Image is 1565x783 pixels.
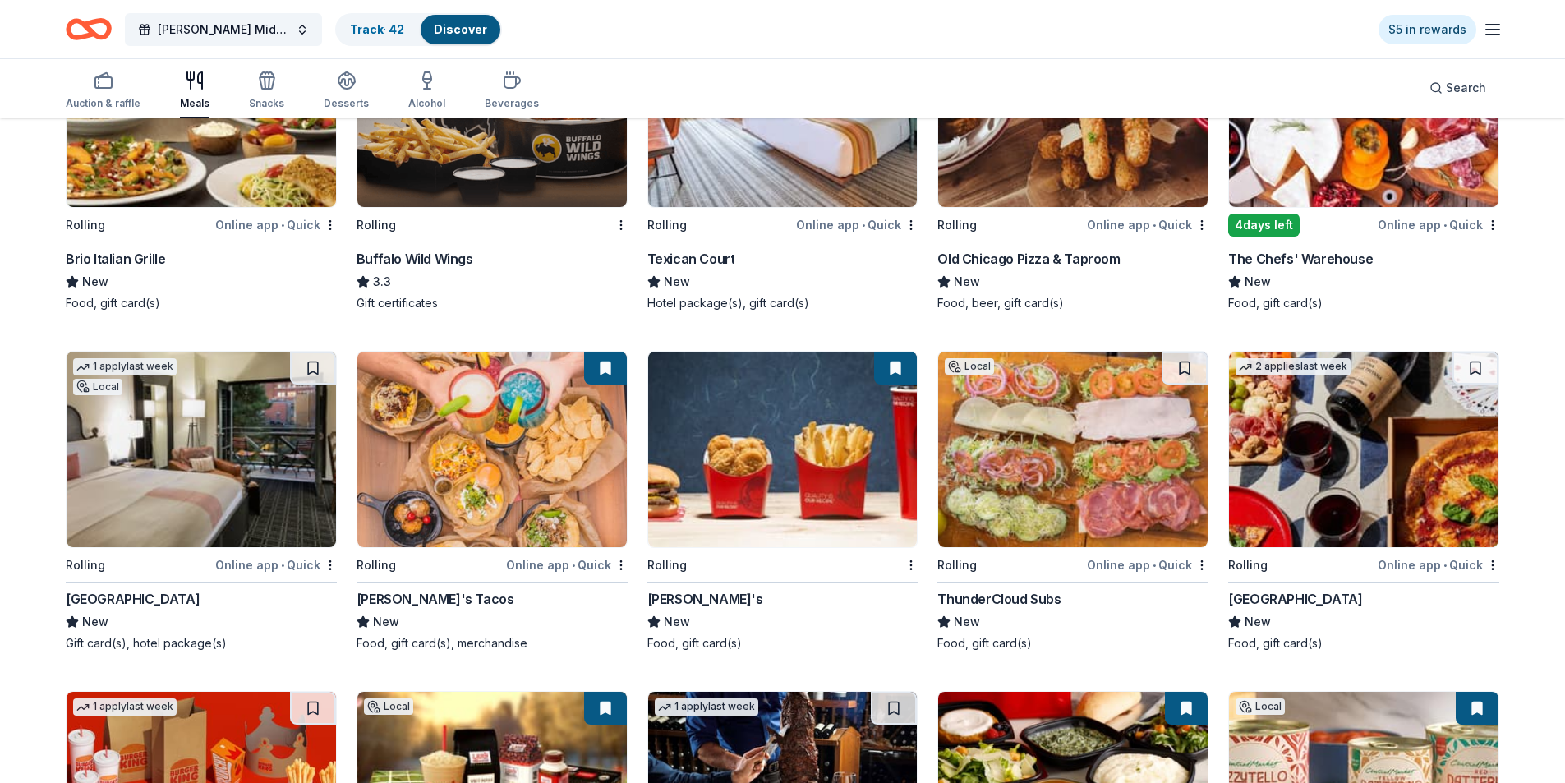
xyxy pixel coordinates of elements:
[647,555,687,575] div: Rolling
[647,295,918,311] div: Hotel package(s), gift card(s)
[664,612,690,632] span: New
[1245,272,1271,292] span: New
[1228,589,1362,609] div: [GEOGRAPHIC_DATA]
[485,97,539,110] div: Beverages
[66,249,165,269] div: Brio Italian Grille
[66,215,105,235] div: Rolling
[1443,219,1447,232] span: •
[954,612,980,632] span: New
[1229,352,1498,547] img: Image for North Italia
[1228,351,1499,652] a: Image for North Italia2 applieslast weekRollingOnline app•Quick[GEOGRAPHIC_DATA]NewFood, gift car...
[937,635,1208,652] div: Food, gift card(s)
[66,11,337,311] a: Image for Brio Italian Grille2 applieslast weekRollingOnline app•QuickBrio Italian GrilleNewFood,...
[82,612,108,632] span: New
[937,351,1208,652] a: Image for ThunderCloud SubsLocalRollingOnline app•QuickThunderCloud SubsNewFood, gift card(s)
[1378,555,1499,575] div: Online app Quick
[1236,358,1351,375] div: 2 applies last week
[66,635,337,652] div: Gift card(s), hotel package(s)
[357,635,628,652] div: Food, gift card(s), merchandise
[357,249,473,269] div: Buffalo Wild Wings
[954,272,980,292] span: New
[937,11,1208,311] a: Image for Old Chicago Pizza & Taproom4 applieslast weekRollingOnline app•QuickOld Chicago Pizza &...
[1446,78,1486,98] span: Search
[647,249,735,269] div: Texican Court
[357,351,628,652] a: Image for Torchy's TacosRollingOnline app•Quick[PERSON_NAME]'s TacosNewFood, gift card(s), mercha...
[1443,559,1447,572] span: •
[937,295,1208,311] div: Food, beer, gift card(s)
[66,555,105,575] div: Rolling
[281,559,284,572] span: •
[1416,71,1499,104] button: Search
[1228,11,1499,311] a: Image for The Chefs' Warehouse8 applieslast week4days leftOnline app•QuickThe Chefs' WarehouseNew...
[1153,559,1156,572] span: •
[249,64,284,118] button: Snacks
[73,698,177,716] div: 1 apply last week
[324,64,369,118] button: Desserts
[357,555,396,575] div: Rolling
[937,589,1061,609] div: ThunderCloud Subs
[66,64,140,118] button: Auction & raffle
[1228,635,1499,652] div: Food, gift card(s)
[373,272,391,292] span: 3.3
[1228,214,1300,237] div: 4 days left
[862,219,865,232] span: •
[357,352,627,547] img: Image for Torchy's Tacos
[434,22,487,36] a: Discover
[647,589,763,609] div: [PERSON_NAME]'s
[1236,698,1285,715] div: Local
[73,358,177,375] div: 1 apply last week
[66,10,112,48] a: Home
[1378,214,1499,235] div: Online app Quick
[125,13,322,46] button: [PERSON_NAME] Middle School Student PTA Meetings
[938,352,1208,547] img: Image for ThunderCloud Subs
[66,589,200,609] div: [GEOGRAPHIC_DATA]
[1087,214,1208,235] div: Online app Quick
[357,215,396,235] div: Rolling
[647,215,687,235] div: Rolling
[281,219,284,232] span: •
[937,249,1120,269] div: Old Chicago Pizza & Taproom
[66,295,337,311] div: Food, gift card(s)
[215,555,337,575] div: Online app Quick
[655,698,758,716] div: 1 apply last week
[67,352,336,547] img: Image for Hotel Valencia Riverwalk
[1245,612,1271,632] span: New
[1228,249,1373,269] div: The Chefs' Warehouse
[357,295,628,311] div: Gift certificates
[249,97,284,110] div: Snacks
[350,22,404,36] a: Track· 42
[180,64,209,118] button: Meals
[648,352,918,547] img: Image for Wendy's
[215,214,337,235] div: Online app Quick
[1228,555,1268,575] div: Rolling
[324,97,369,110] div: Desserts
[82,272,108,292] span: New
[796,214,918,235] div: Online app Quick
[364,698,413,715] div: Local
[158,20,289,39] span: [PERSON_NAME] Middle School Student PTA Meetings
[1153,219,1156,232] span: •
[647,351,918,652] a: Image for Wendy'sRolling[PERSON_NAME]'sNewFood, gift card(s)
[1228,295,1499,311] div: Food, gift card(s)
[66,97,140,110] div: Auction & raffle
[945,358,994,375] div: Local
[572,559,575,572] span: •
[506,555,628,575] div: Online app Quick
[408,97,445,110] div: Alcohol
[937,555,977,575] div: Rolling
[73,379,122,395] div: Local
[1087,555,1208,575] div: Online app Quick
[647,11,918,311] a: Image for Texican CourtLocalRollingOnline app•QuickTexican CourtNewHotel package(s), gift card(s)
[664,272,690,292] span: New
[937,215,977,235] div: Rolling
[373,612,399,632] span: New
[66,351,337,652] a: Image for Hotel Valencia Riverwalk1 applylast weekLocalRollingOnline app•Quick[GEOGRAPHIC_DATA]Ne...
[357,589,514,609] div: [PERSON_NAME]'s Tacos
[408,64,445,118] button: Alcohol
[1379,15,1476,44] a: $5 in rewards
[180,97,209,110] div: Meals
[647,635,918,652] div: Food, gift card(s)
[357,11,628,311] a: Image for Buffalo Wild Wings1 applylast weekRollingBuffalo Wild Wings3.3Gift certificates
[485,64,539,118] button: Beverages
[335,13,502,46] button: Track· 42Discover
